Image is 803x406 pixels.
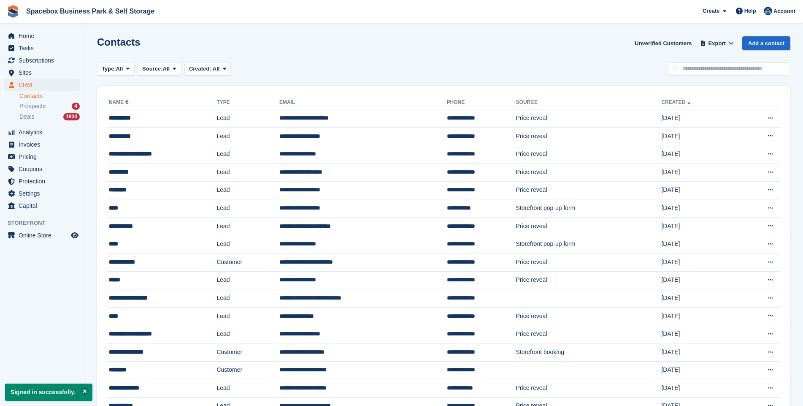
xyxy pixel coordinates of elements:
th: Source [516,96,662,109]
a: menu [4,67,80,79]
th: Phone [447,96,516,109]
span: Sites [19,67,69,79]
a: Created [661,99,692,105]
td: [DATE] [661,163,737,181]
span: Created: [189,65,211,72]
td: Price reveal [516,181,662,199]
span: Type: [102,65,116,73]
td: Customer [216,361,279,379]
td: [DATE] [661,127,737,145]
th: Type [216,96,279,109]
td: [DATE] [661,361,737,379]
td: Price reveal [516,109,662,128]
td: Customer [216,253,279,271]
span: All [213,65,220,72]
span: Home [19,30,69,42]
td: [DATE] [661,199,737,218]
span: Subscriptions [19,54,69,66]
td: Price reveal [516,325,662,343]
td: Storefront pop-up form [516,199,662,218]
span: Settings [19,188,69,199]
img: stora-icon-8386f47178a22dfd0bd8f6a31ec36ba5ce8667c1dd55bd0f319d3a0aa187defe.svg [7,5,19,18]
td: Lead [216,217,279,235]
a: Deals 1930 [19,112,80,121]
td: Lead [216,145,279,163]
td: Lead [216,271,279,289]
span: Create [703,7,719,15]
td: [DATE] [661,343,737,361]
span: Export [708,39,726,48]
a: menu [4,139,80,150]
span: Coupons [19,163,69,175]
td: Lead [216,289,279,308]
span: Capital [19,200,69,212]
td: Price reveal [516,217,662,235]
td: [DATE] [661,289,737,308]
td: [DATE] [661,181,737,199]
a: menu [4,79,80,91]
span: Source: [142,65,162,73]
td: Lead [216,199,279,218]
span: Online Store [19,229,69,241]
td: [DATE] [661,145,737,163]
img: Daud [764,7,772,15]
td: Lead [216,181,279,199]
span: All [116,65,123,73]
span: All [163,65,170,73]
button: Export [698,36,735,50]
span: Pricing [19,151,69,163]
a: Preview store [70,230,80,240]
span: Help [744,7,756,15]
a: menu [4,175,80,187]
div: 1930 [63,113,80,120]
td: Price reveal [516,145,662,163]
td: [DATE] [661,109,737,128]
th: Email [279,96,447,109]
a: Contacts [19,92,80,100]
td: Lead [216,127,279,145]
div: 4 [72,103,80,110]
a: menu [4,151,80,163]
a: Add a contact [742,36,790,50]
td: [DATE] [661,253,737,271]
a: Spacebox Business Park & Self Storage [23,4,158,18]
a: menu [4,126,80,138]
span: Deals [19,113,35,121]
td: Lead [216,325,279,343]
td: [DATE] [661,217,737,235]
td: Price reveal [516,379,662,398]
td: Price reveal [516,307,662,325]
a: Unverified Customers [631,36,695,50]
a: menu [4,200,80,212]
a: Name [109,99,130,105]
span: Tasks [19,42,69,54]
td: Lead [216,163,279,181]
button: Created: All [184,62,231,76]
span: Protection [19,175,69,187]
p: Signed in successfully. [5,384,92,401]
a: menu [4,163,80,175]
h1: Contacts [97,36,141,48]
td: [DATE] [661,325,737,343]
a: menu [4,30,80,42]
td: Lead [216,307,279,325]
a: menu [4,229,80,241]
button: Source: All [138,62,181,76]
td: Lead [216,379,279,398]
a: Prospects 4 [19,102,80,111]
span: Account [773,7,795,16]
span: Analytics [19,126,69,138]
span: Storefront [8,219,84,227]
a: menu [4,42,80,54]
td: Storefront booking [516,343,662,361]
td: Lead [216,235,279,253]
span: Invoices [19,139,69,150]
td: Price reveal [516,271,662,289]
td: Price reveal [516,127,662,145]
td: Lead [216,109,279,128]
td: [DATE] [661,271,737,289]
td: [DATE] [661,379,737,398]
td: [DATE] [661,235,737,253]
span: Prospects [19,102,46,110]
a: menu [4,188,80,199]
